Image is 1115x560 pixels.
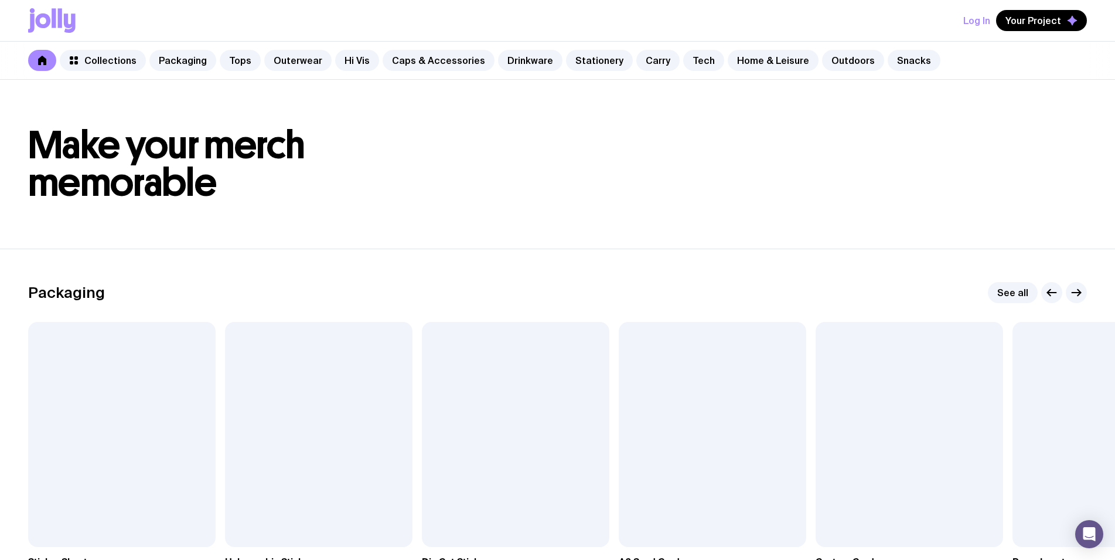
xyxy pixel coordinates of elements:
[1005,15,1061,26] span: Your Project
[60,50,146,71] a: Collections
[498,50,562,71] a: Drinkware
[28,284,105,301] h2: Packaging
[996,10,1087,31] button: Your Project
[683,50,724,71] a: Tech
[335,50,379,71] a: Hi Vis
[963,10,990,31] button: Log In
[988,282,1038,303] a: See all
[636,50,680,71] a: Carry
[28,122,305,206] span: Make your merch memorable
[220,50,261,71] a: Tops
[264,50,332,71] a: Outerwear
[84,55,137,66] span: Collections
[566,50,633,71] a: Stationery
[149,50,216,71] a: Packaging
[728,50,819,71] a: Home & Leisure
[822,50,884,71] a: Outdoors
[383,50,495,71] a: Caps & Accessories
[1075,520,1103,548] div: Open Intercom Messenger
[888,50,940,71] a: Snacks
